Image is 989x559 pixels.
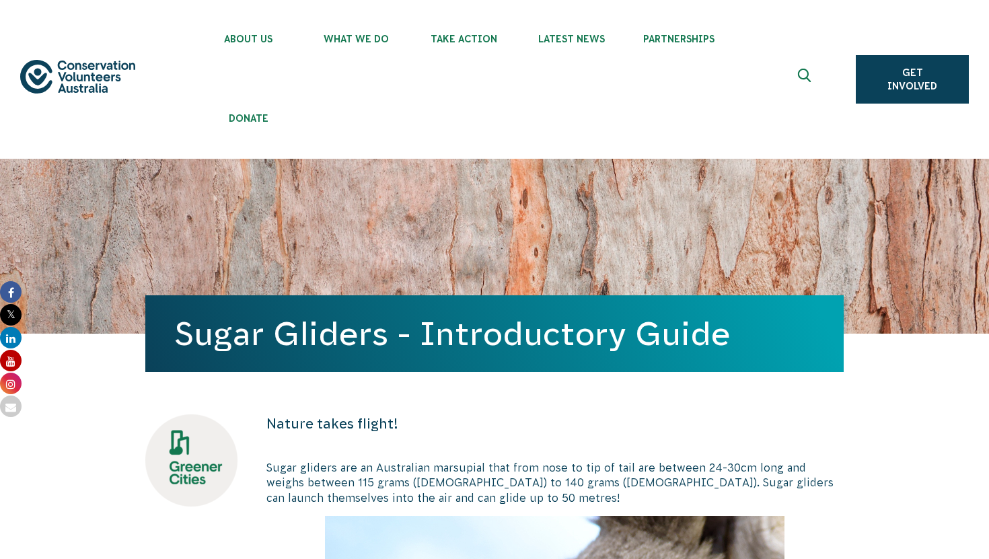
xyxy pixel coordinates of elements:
[145,414,237,507] img: Greener Cities
[302,34,410,44] span: What We Do
[194,113,302,124] span: Donate
[175,315,814,352] h1: Sugar Gliders - Introductory Guide
[20,60,135,94] img: logo.svg
[266,461,834,504] span: Sugar gliders are an Australian marsupial that from nose to tip of tail are between 24-30cm long ...
[625,34,733,44] span: Partnerships
[856,55,969,104] a: Get Involved
[517,34,625,44] span: Latest News
[410,34,517,44] span: Take Action
[798,69,815,90] span: Expand search box
[194,34,302,44] span: About Us
[266,414,844,433] p: Nature takes flight!
[790,63,822,96] button: Expand search box Close search box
